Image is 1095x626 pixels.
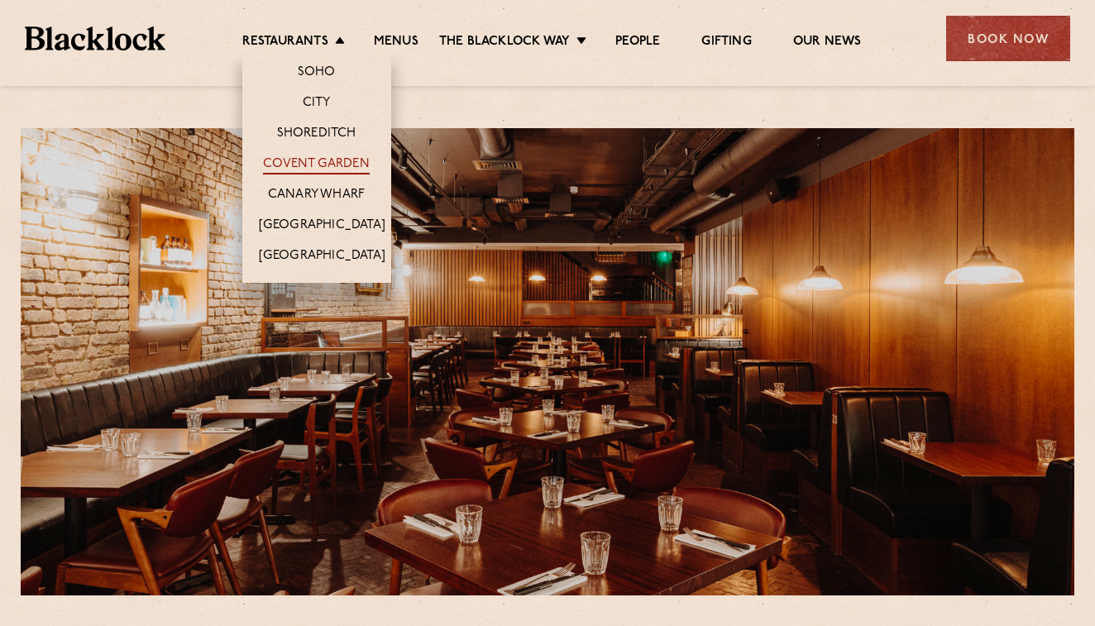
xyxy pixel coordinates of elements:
a: Restaurants [242,34,328,52]
a: Soho [298,65,336,83]
a: People [615,34,660,52]
a: Shoreditch [277,126,356,144]
a: [GEOGRAPHIC_DATA] [259,248,385,266]
a: Covent Garden [263,156,370,174]
a: Canary Wharf [268,187,365,205]
img: BL_Textured_Logo-footer-cropped.svg [25,26,165,50]
a: Our News [793,34,862,52]
a: Gifting [701,34,751,52]
div: Book Now [946,16,1070,61]
a: [GEOGRAPHIC_DATA] [259,217,385,236]
a: Menus [374,34,418,52]
a: The Blacklock Way [439,34,570,52]
a: City [303,95,331,113]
